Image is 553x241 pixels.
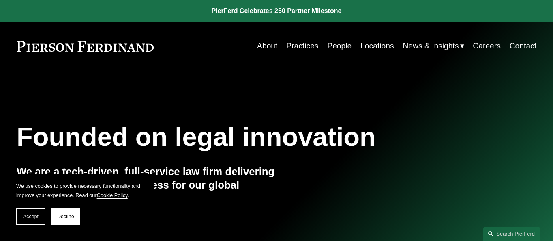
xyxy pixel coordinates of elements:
a: Contact [510,38,536,54]
a: Locations [360,38,394,54]
a: folder dropdown [403,38,464,54]
button: Accept [16,208,45,225]
button: Decline [51,208,80,225]
section: Cookie banner [8,174,154,233]
a: Careers [473,38,501,54]
span: Accept [23,214,39,219]
a: Practices [286,38,318,54]
h1: Founded on legal innovation [17,122,450,152]
span: News & Insights [403,39,459,53]
p: We use cookies to provide necessary functionality and improve your experience. Read our . [16,182,146,200]
span: Decline [57,214,74,219]
a: About [257,38,277,54]
h4: We are a tech-driven, full-service law firm delivering outcomes and shared success for our global... [17,165,276,205]
a: People [327,38,352,54]
a: Cookie Policy [97,192,128,198]
a: Search this site [483,227,540,241]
